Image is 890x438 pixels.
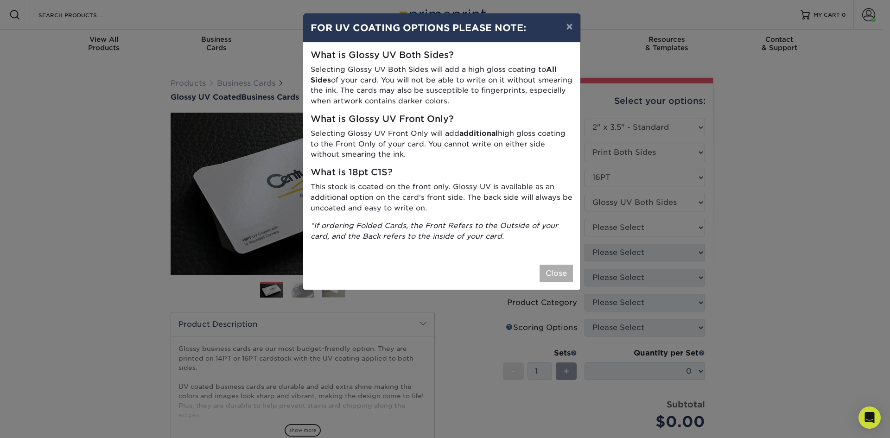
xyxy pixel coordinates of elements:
strong: additional [459,129,498,138]
h5: What is Glossy UV Front Only? [311,114,573,125]
strong: All Sides [311,65,557,84]
p: Selecting Glossy UV Front Only will add high gloss coating to the Front Only of your card. You ca... [311,128,573,160]
i: *If ordering Folded Cards, the Front Refers to the Outside of your card, and the Back refers to t... [311,221,558,241]
p: This stock is coated on the front only. Glossy UV is available as an additional option on the car... [311,182,573,213]
div: Open Intercom Messenger [858,406,881,429]
h4: FOR UV COATING OPTIONS PLEASE NOTE: [311,21,573,35]
button: × [559,13,580,39]
button: Close [540,265,573,282]
h5: What is 18pt C1S? [311,167,573,178]
p: Selecting Glossy UV Both Sides will add a high gloss coating to of your card. You will not be abl... [311,64,573,107]
h5: What is Glossy UV Both Sides? [311,50,573,61]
